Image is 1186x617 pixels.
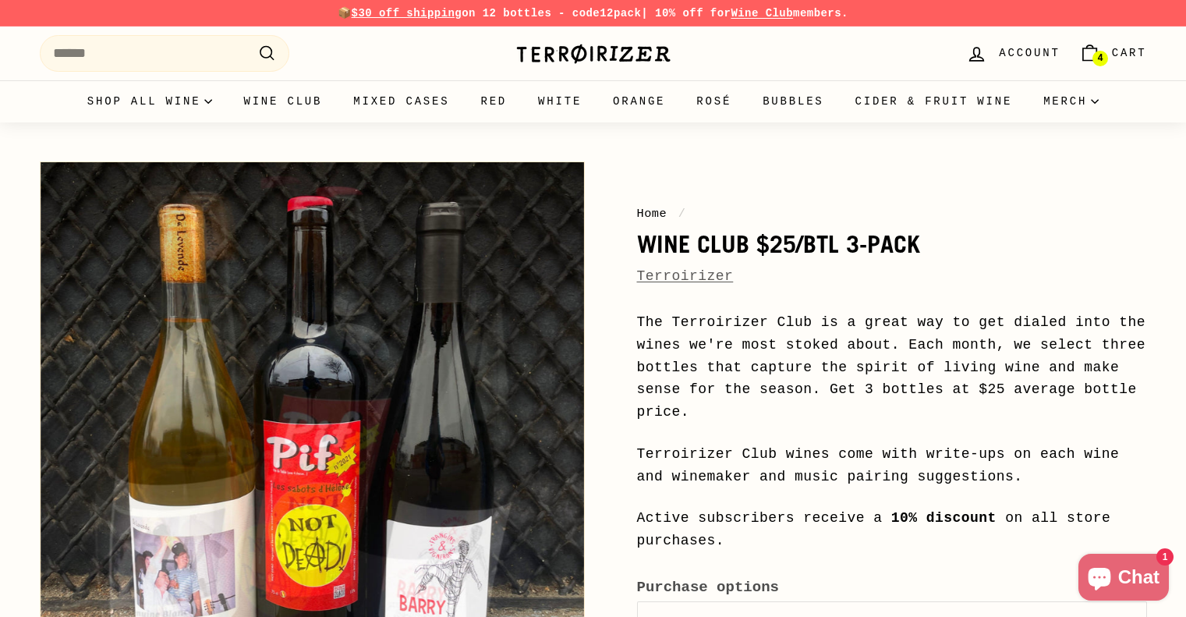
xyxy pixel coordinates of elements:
[999,44,1060,62] span: Account
[465,80,522,122] a: Red
[352,7,462,20] span: $30 off shipping
[674,207,690,221] span: /
[681,80,747,122] a: Rosé
[637,231,1147,257] h1: Wine Club $25/btl 3-Pack
[637,507,1147,552] p: Active subscribers receive a on all store purchases.
[1112,44,1147,62] span: Cart
[1028,80,1114,122] summary: Merch
[9,80,1178,122] div: Primary
[637,446,1120,484] span: Terroirizer Club wines come with write-ups on each wine and winemaker and music pairing suggestions.
[72,80,228,122] summary: Shop all wine
[891,510,997,526] strong: 10% discount
[338,80,465,122] a: Mixed Cases
[637,311,1147,424] p: The Terroirizer Club is a great way to get dialed into the wines we're most stoked about. Each mo...
[747,80,839,122] a: Bubbles
[637,268,734,284] a: Terroirizer
[1070,30,1156,76] a: Cart
[228,80,338,122] a: Wine Club
[957,30,1069,76] a: Account
[637,576,1147,599] label: Purchase options
[637,207,667,221] a: Home
[637,204,1147,223] nav: breadcrumbs
[522,80,597,122] a: White
[600,7,641,20] strong: 12pack
[597,80,681,122] a: Orange
[840,80,1028,122] a: Cider & Fruit Wine
[1097,53,1103,64] span: 4
[1074,554,1174,605] inbox-online-store-chat: Shopify online store chat
[731,7,793,20] a: Wine Club
[40,5,1147,22] p: 📦 on 12 bottles - code | 10% off for members.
